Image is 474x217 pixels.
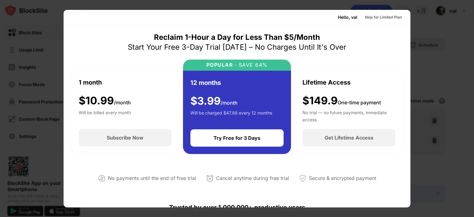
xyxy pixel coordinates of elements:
[325,135,373,141] div: Get Lifetime Access
[190,110,272,122] div: Will be charged $47.88 every 12 months
[237,62,268,68] div: SAVE 64%
[338,15,357,20] div: Hello, val
[338,99,381,106] span: One-time payment
[190,78,221,87] div: 12 months
[302,78,351,87] div: Lifetime Access
[79,78,102,87] div: 1 month
[214,135,260,141] div: Try Free for 3 Days
[107,135,143,141] div: Subscribe Now
[98,175,106,182] img: not-paying
[302,109,395,122] div: No trial — no future payments, immediate access
[154,32,320,42] div: Reclaim 1-Hour a Day for Less Than $5/Month
[299,175,306,182] img: secured-payment
[114,99,131,106] span: /month
[128,42,346,52] div: Start Your Free 3-Day Trial [DATE] – No Charges Until It's Over
[216,174,289,183] div: Cancel anytime during free trial
[206,62,237,68] div: POPULAR ·
[309,174,376,183] div: Secure & encrypted payment
[206,175,214,182] img: cancel-anytime
[302,94,381,107] div: $149.9
[221,100,238,106] span: /month
[108,174,196,183] div: No payments until the end of free trial
[79,109,131,122] div: Will be billed every month
[190,95,238,107] div: $ 3.99
[79,94,131,107] div: $ 10.99
[365,14,402,20] div: Skip for Limited Plan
